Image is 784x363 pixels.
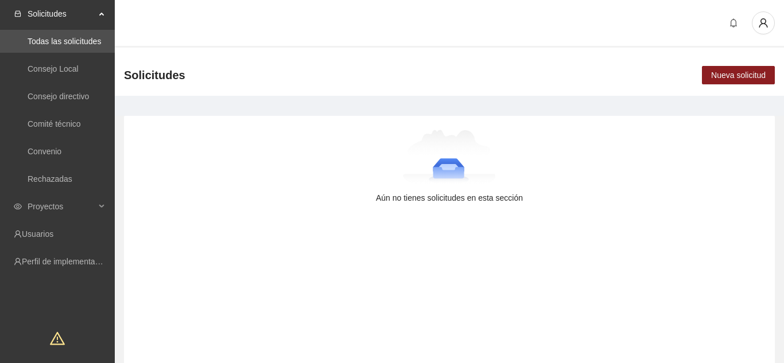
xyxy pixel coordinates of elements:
button: bell [724,14,743,32]
div: Aún no tienes solicitudes en esta sección [142,192,756,204]
a: Rechazadas [28,174,72,184]
span: warning [50,331,65,346]
a: Consejo Local [28,64,79,73]
a: Todas las solicitudes [28,37,101,46]
span: Nueva solicitud [711,69,766,81]
span: Solicitudes [28,2,95,25]
a: Convenio [28,147,61,156]
button: Nueva solicitud [702,66,775,84]
button: user [752,11,775,34]
span: Solicitudes [124,66,185,84]
a: Consejo directivo [28,92,89,101]
img: Aún no tienes solicitudes en esta sección [403,130,496,187]
span: bell [725,18,742,28]
span: eye [14,202,22,210]
span: user [752,18,774,28]
a: Usuarios [22,229,53,239]
span: inbox [14,10,22,18]
a: Perfil de implementadora [22,257,111,266]
a: Comité técnico [28,119,81,128]
span: Proyectos [28,195,95,218]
